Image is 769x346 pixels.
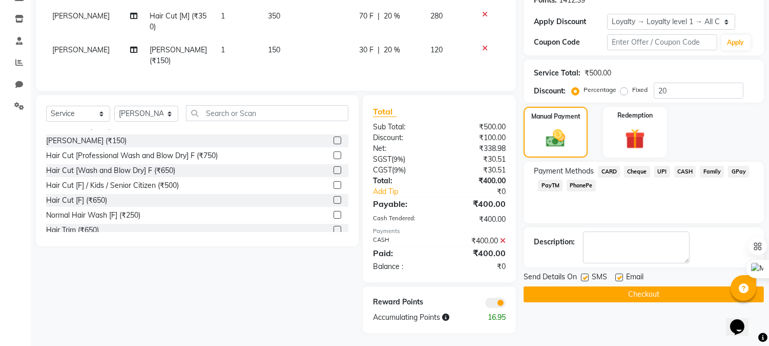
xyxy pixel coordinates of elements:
[534,16,607,27] div: Apply Discount
[567,180,596,191] span: PhonePe
[440,261,514,272] div: ₹0
[430,11,443,21] span: 280
[46,150,218,161] div: Hair Cut [Professional Wash and Blow Dry] F (₹750)
[440,214,514,225] div: ₹400.00
[534,86,566,97] div: Discount:
[452,186,514,197] div: ₹0
[46,136,127,146] div: [PERSON_NAME] (₹150)
[4,4,150,13] div: Outline
[52,45,110,54] span: [PERSON_NAME]
[430,45,443,54] span: 120
[46,195,107,206] div: Hair Cut [F] (₹650)
[393,155,403,163] span: 9%
[585,68,611,79] div: ₹500.00
[440,165,514,176] div: ₹30.51
[440,143,514,154] div: ₹338.98
[373,155,391,164] span: SGST
[12,71,29,80] span: 16 px
[617,111,653,120] label: Redemption
[365,236,440,246] div: CASH
[440,247,514,259] div: ₹400.00
[52,11,110,21] span: [PERSON_NAME]
[721,35,751,50] button: Apply
[221,11,225,21] span: 1
[440,176,514,186] div: ₹400.00
[624,166,650,178] span: Cheque
[373,165,392,175] span: CGST
[584,85,616,94] label: Percentage
[524,272,577,284] span: Send Details On
[359,11,373,22] span: 70 F
[365,165,440,176] div: ( )
[700,166,724,178] span: Family
[394,166,404,174] span: 9%
[46,225,99,236] div: Hair Trim (₹650)
[654,166,670,178] span: UPI
[365,154,440,165] div: ( )
[598,166,620,178] span: CARD
[531,112,580,121] label: Manual Payment
[384,11,400,22] span: 20 %
[150,11,206,31] span: Hair Cut [M] (₹350)
[534,68,580,79] div: Service Total:
[46,180,179,191] div: Hair Cut [F] / Kids / Senior Citizen (₹500)
[534,37,607,48] div: Coupon Code
[524,286,764,302] button: Checkout
[373,227,506,236] div: Payments
[384,45,400,55] span: 20 %
[440,132,514,143] div: ₹100.00
[268,11,280,21] span: 350
[365,247,440,259] div: Paid:
[674,166,696,178] span: CASH
[365,186,452,197] a: Add Tip
[378,11,380,22] span: |
[726,305,759,336] iframe: chat widget
[619,126,651,151] img: _gift.svg
[476,312,513,323] div: 16.95
[373,106,397,117] span: Total
[534,237,575,247] div: Description:
[221,45,225,54] span: 1
[440,154,514,165] div: ₹30.51
[540,127,571,149] img: _cash.svg
[365,214,440,225] div: Cash Tendered:
[534,166,594,177] span: Payment Methods
[15,13,55,22] a: Back to Top
[46,165,175,176] div: Hair Cut [Wash and Blow Dry] F (₹650)
[538,180,563,191] span: PayTM
[365,132,440,143] div: Discount:
[268,45,280,54] span: 150
[607,34,717,50] input: Enter Offer / Coupon Code
[365,176,440,186] div: Total:
[4,62,35,71] label: Font Size
[592,272,607,284] span: SMS
[365,312,476,323] div: Accumulating Points
[440,236,514,246] div: ₹400.00
[365,297,440,308] div: Reward Points
[365,122,440,132] div: Sub Total:
[378,45,380,55] span: |
[626,272,643,284] span: Email
[728,166,749,178] span: GPay
[632,85,648,94] label: Fixed
[150,45,207,65] span: [PERSON_NAME] (₹150)
[440,122,514,132] div: ₹500.00
[365,143,440,154] div: Net:
[4,32,150,44] h3: Style
[440,198,514,210] div: ₹400.00
[359,45,373,55] span: 30 F
[365,261,440,272] div: Balance :
[46,210,140,221] div: Normal Hair Wash [F] (₹250)
[365,198,440,210] div: Payable:
[186,105,348,121] input: Search or Scan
